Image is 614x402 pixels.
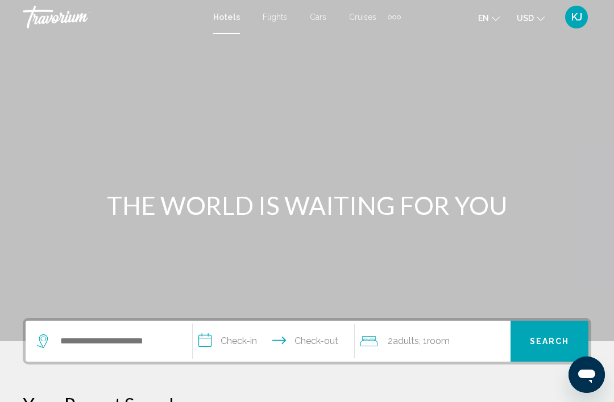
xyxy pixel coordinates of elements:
[419,333,450,349] span: , 1
[388,333,419,349] span: 2
[193,321,354,362] button: Check in and out dates
[213,13,240,22] a: Hotels
[511,321,588,362] button: Search
[571,11,582,23] span: KJ
[562,5,591,29] button: User Menu
[478,10,500,26] button: Change language
[349,13,376,22] a: Cruises
[530,337,570,346] span: Search
[393,335,419,346] span: Adults
[388,8,401,26] button: Extra navigation items
[427,335,450,346] span: Room
[26,321,588,362] div: Search widget
[517,10,545,26] button: Change currency
[263,13,287,22] a: Flights
[517,14,534,23] span: USD
[94,190,520,220] h1: THE WORLD IS WAITING FOR YOU
[310,13,326,22] a: Cars
[569,357,605,393] iframe: Button to launch messaging window
[355,321,511,362] button: Travelers: 2 adults, 0 children
[23,6,202,28] a: Travorium
[478,14,489,23] span: en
